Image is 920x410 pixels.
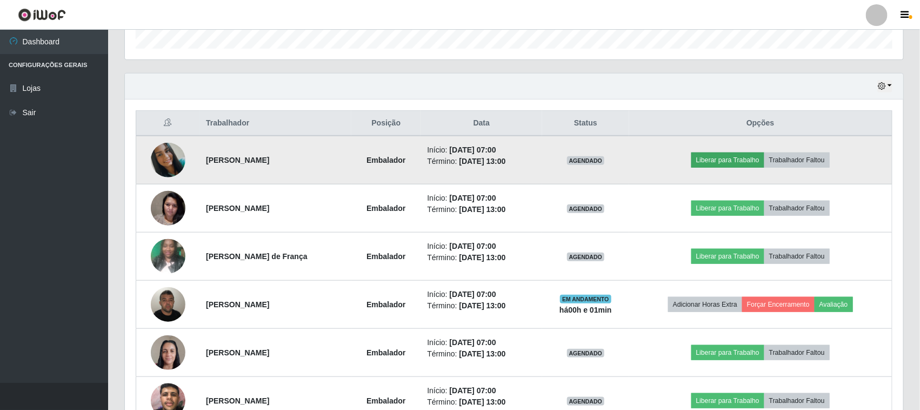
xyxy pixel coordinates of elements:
th: Data [421,111,542,136]
button: Liberar para Trabalho [691,345,764,360]
span: AGENDADO [567,253,605,261]
time: [DATE] 13:00 [459,205,505,214]
strong: Embalador [366,348,405,357]
span: AGENDADO [567,156,605,165]
time: [DATE] 13:00 [459,253,505,262]
li: Término: [427,396,536,408]
img: CoreUI Logo [18,8,66,22]
time: [DATE] 07:00 [450,194,496,202]
li: Término: [427,204,536,215]
button: Liberar para Trabalho [691,201,764,216]
button: Trabalhador Faltou [764,345,830,360]
th: Trabalhador [199,111,351,136]
span: EM ANDAMENTO [560,295,611,303]
button: Trabalhador Faltou [764,393,830,408]
th: Status [542,111,629,136]
li: Término: [427,252,536,263]
button: Liberar para Trabalho [691,393,764,408]
strong: Embalador [366,396,405,405]
time: [DATE] 07:00 [450,146,496,154]
img: 1738436502768.jpeg [151,329,185,375]
strong: [PERSON_NAME] de França [206,252,307,261]
time: [DATE] 07:00 [450,338,496,347]
button: Adicionar Horas Extra [668,297,742,312]
time: [DATE] 07:00 [450,290,496,299]
img: 1714957062897.jpeg [151,281,185,327]
strong: há 00 h e 01 min [559,306,612,314]
li: Início: [427,241,536,252]
strong: [PERSON_NAME] [206,204,269,213]
span: AGENDADO [567,349,605,358]
li: Início: [427,289,536,300]
strong: Embalador [366,204,405,213]
button: Avaliação [815,297,853,312]
li: Término: [427,348,536,360]
strong: Embalador [366,156,405,164]
time: [DATE] 13:00 [459,301,505,310]
time: [DATE] 13:00 [459,398,505,406]
img: 1713098995975.jpeg [151,233,185,279]
time: [DATE] 13:00 [459,349,505,358]
li: Término: [427,300,536,312]
li: Início: [427,144,536,156]
img: 1693608079370.jpeg [151,143,185,177]
button: Forçar Encerramento [742,297,815,312]
li: Início: [427,337,536,348]
button: Liberar para Trabalho [691,153,764,168]
strong: [PERSON_NAME] [206,348,269,357]
strong: [PERSON_NAME] [206,396,269,405]
li: Início: [427,193,536,204]
time: [DATE] 07:00 [450,386,496,395]
button: Liberar para Trabalho [691,249,764,264]
button: Trabalhador Faltou [764,201,830,216]
strong: Embalador [366,252,405,261]
th: Opções [629,111,892,136]
li: Início: [427,385,536,396]
span: AGENDADO [567,204,605,213]
span: AGENDADO [567,397,605,406]
strong: [PERSON_NAME] [206,300,269,309]
button: Trabalhador Faltou [764,153,830,168]
time: [DATE] 07:00 [450,242,496,250]
strong: [PERSON_NAME] [206,156,269,164]
img: 1682608462576.jpeg [151,185,185,231]
th: Posição [351,111,421,136]
strong: Embalador [366,300,405,309]
li: Término: [427,156,536,167]
button: Trabalhador Faltou [764,249,830,264]
time: [DATE] 13:00 [459,157,505,166]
